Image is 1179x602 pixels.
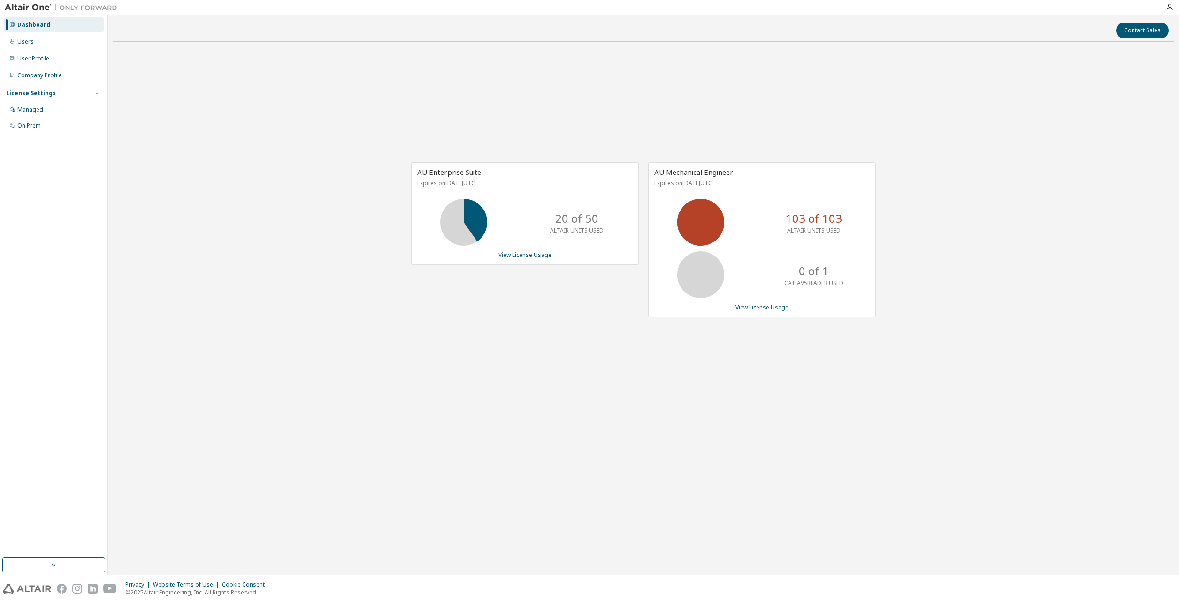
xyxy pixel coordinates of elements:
[153,581,222,588] div: Website Terms of Use
[17,122,41,129] div: On Prem
[5,3,122,12] img: Altair One
[555,211,598,226] p: 20 of 50
[3,584,51,594] img: altair_logo.svg
[6,90,56,97] div: License Settings
[417,167,481,177] span: AU Enterprise Suite
[17,55,49,62] div: User Profile
[786,211,842,226] p: 103 of 103
[125,588,270,596] p: © 2025 Altair Engineering, Inc. All Rights Reserved.
[17,106,43,113] div: Managed
[103,584,117,594] img: youtube.svg
[17,72,62,79] div: Company Profile
[735,303,789,311] a: View License Usage
[88,584,98,594] img: linkedin.svg
[550,226,604,234] p: ALTAIR UNITS USED
[654,167,733,177] span: AU Mechanical Engineer
[57,584,67,594] img: facebook.svg
[787,226,841,234] p: ALTAIR UNITS USED
[17,21,50,29] div: Dashboard
[1116,23,1169,38] button: Contact Sales
[784,279,843,287] p: CATIAV5READER USED
[17,38,34,45] div: Users
[799,263,829,279] p: 0 of 1
[222,581,270,588] div: Cookie Consent
[654,179,867,187] p: Expires on [DATE] UTC
[125,581,153,588] div: Privacy
[417,179,630,187] p: Expires on [DATE] UTC
[498,251,551,259] a: View License Usage
[72,584,82,594] img: instagram.svg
